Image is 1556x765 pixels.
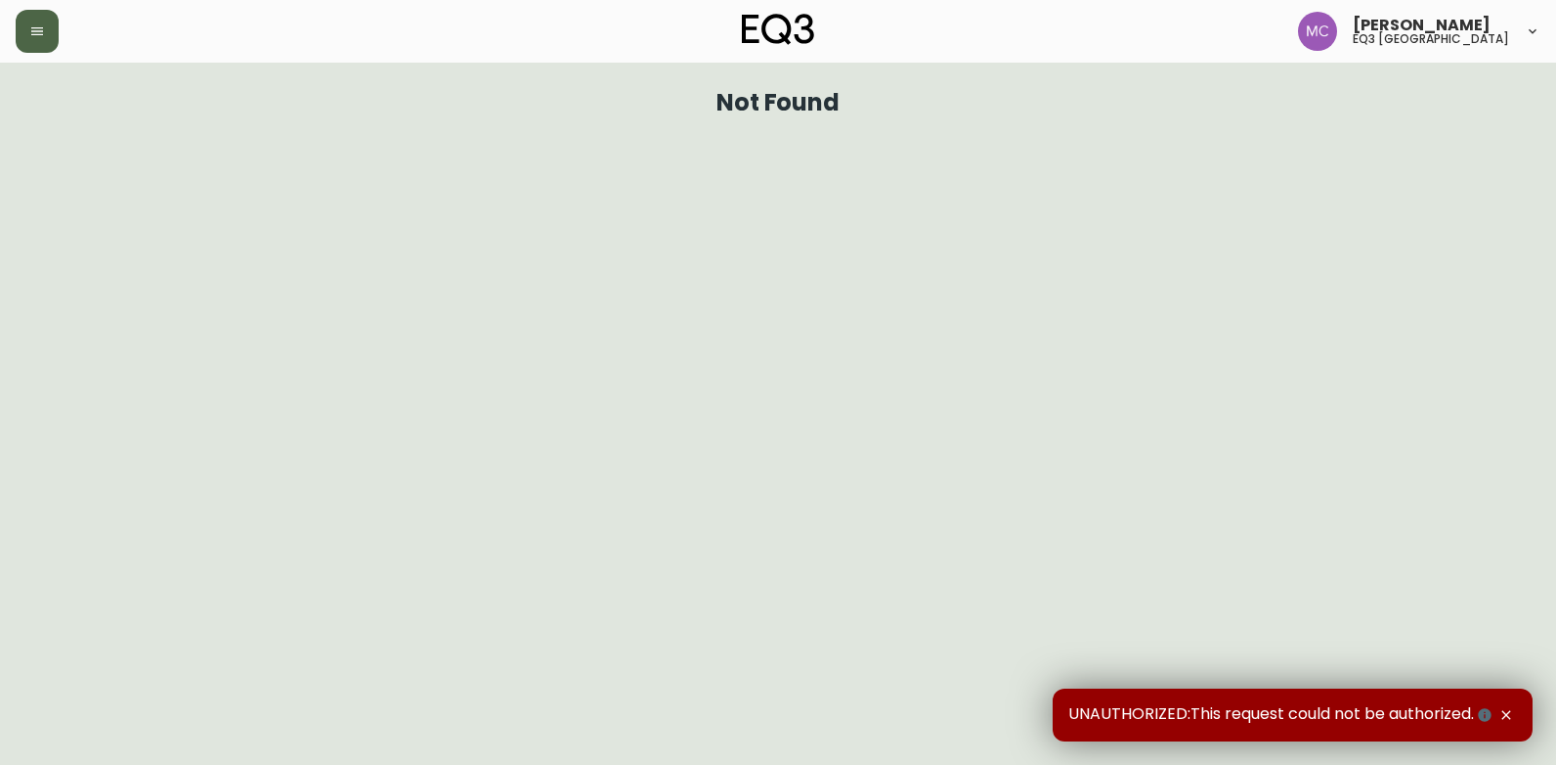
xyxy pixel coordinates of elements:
[742,14,814,45] img: logo
[1068,704,1495,726] span: UNAUTHORIZED:This request could not be authorized.
[1298,12,1337,51] img: 6dbdb61c5655a9a555815750a11666cc
[716,94,841,112] h1: Not Found
[1353,33,1509,45] h5: eq3 [GEOGRAPHIC_DATA]
[1353,18,1491,33] span: [PERSON_NAME]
